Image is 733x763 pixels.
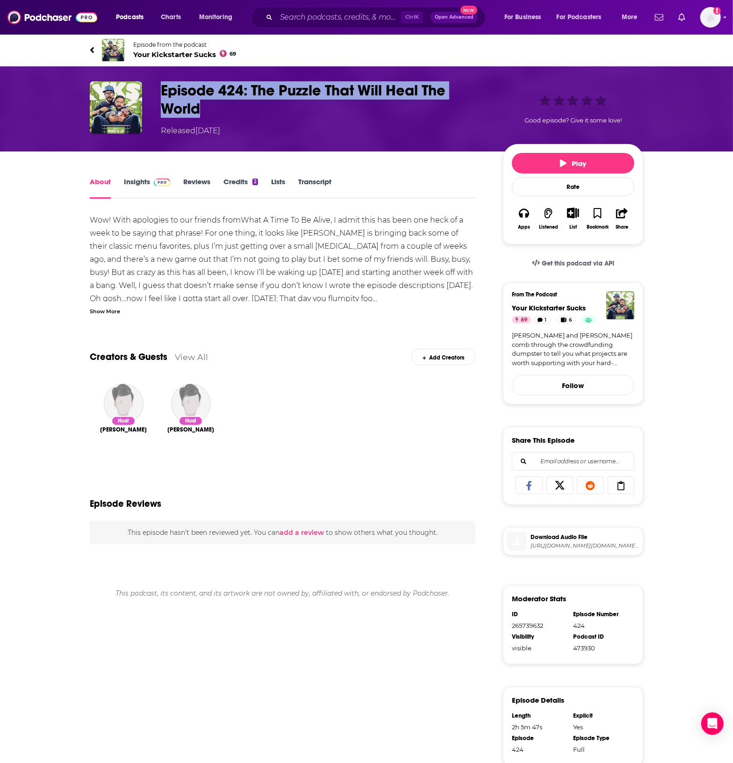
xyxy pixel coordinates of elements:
a: What A Time To Be Alive [241,216,331,224]
div: 2h 5m 47s [512,723,567,731]
a: Creators & Guests [90,351,167,363]
span: More [622,11,638,24]
button: open menu [615,10,649,25]
span: Ctrl K [401,11,423,23]
div: This podcast, its content, and its artwork are not owned by, affiliated with, or endorsed by Podc... [90,582,475,605]
div: Search followers [512,452,634,471]
a: Show notifications dropdown [651,9,667,25]
a: Mike Hale [100,426,147,433]
img: Your Kickstarter Sucks [606,291,634,319]
span: New [460,6,477,14]
div: Host [111,416,136,426]
a: Get this podcast via API [525,252,622,275]
span: Good episode? Give it some love! [525,117,622,124]
div: 265739632 [512,622,567,629]
a: Share on Facebook [516,476,543,494]
div: Bookmark [587,224,609,230]
a: Credits2 [223,177,258,199]
button: Show More Button [563,208,582,218]
h3: Share This Episode [512,436,575,445]
span: 69 [230,52,236,56]
input: Search podcasts, credits, & more... [276,10,401,25]
span: Episode from the podcast [133,41,236,48]
div: 2 [252,179,258,185]
div: Full [573,746,628,753]
input: Email address or username... [520,453,626,470]
h3: Episode Reviews [90,498,161,510]
span: Charts [161,11,181,24]
img: Your Kickstarter Sucks [102,39,124,61]
span: Open Advanced [435,15,474,20]
div: Episode Type [573,734,628,742]
a: Share on X/Twitter [546,476,574,494]
button: open menu [498,10,553,25]
button: Play [512,153,634,173]
a: Show notifications dropdown [675,9,689,25]
img: Podchaser - Follow, Share and Rate Podcasts [7,8,97,26]
a: About [90,177,111,199]
img: Jesse Farrar [171,384,211,424]
span: Your Kickstarter Sucks [133,50,236,59]
span: 1 [545,316,547,325]
a: Share on Reddit [577,476,604,494]
span: Play [560,159,587,168]
div: Length [512,712,567,720]
div: Search podcasts, credits, & more... [259,7,495,28]
span: This episode hasn't been reviewed yet. You can to show others what you thought. [128,528,438,537]
button: open menu [193,10,244,25]
a: InsightsPodchaser Pro [124,177,170,199]
button: Show profile menu [700,7,721,28]
img: Episode 424: The Puzzle That Will Heal The World [90,81,142,134]
div: Host [179,416,203,426]
h3: From The Podcast [512,291,627,298]
a: Download Audio File[URL][DOMAIN_NAME][DOMAIN_NAME][DOMAIN_NAME][DOMAIN_NAME] [507,532,639,551]
a: Copy Link [608,476,635,494]
span: Download Audio File [531,533,639,541]
button: Apps [512,202,536,236]
div: Explicit [573,712,628,720]
a: [PERSON_NAME] and [PERSON_NAME] comb through the crowdfunding dumpster to tell you what projects ... [512,331,634,367]
div: 473930 [573,644,628,652]
div: ID [512,611,567,618]
span: Monitoring [199,11,232,24]
div: Open Intercom Messenger [701,713,724,735]
svg: Add a profile image [713,7,721,14]
div: Podcast ID [573,633,628,641]
img: Podchaser Pro [154,179,170,186]
div: List [569,224,577,230]
h3: Episode Details [512,696,564,705]
a: Lists [271,177,285,199]
a: Reviews [183,177,210,199]
button: Follow [512,375,634,396]
span: [PERSON_NAME] [167,426,214,433]
a: 1 [533,316,551,324]
a: Charts [155,10,187,25]
div: visible [512,644,567,652]
img: User Profile [700,7,721,28]
div: Episode Number [573,611,628,618]
span: Podcasts [116,11,144,24]
button: open menu [551,10,615,25]
span: 69 [521,316,527,325]
button: Listened [536,202,561,236]
img: Mike Hale [104,384,144,424]
span: For Podcasters [557,11,602,24]
div: 424 [573,622,628,629]
button: Open AdvancedNew [431,12,478,23]
span: For Business [504,11,541,24]
div: Add Creators [411,349,475,365]
a: View All [175,352,208,362]
span: [PERSON_NAME] [100,426,147,433]
a: 69 [512,316,531,324]
div: Released [DATE] [161,125,220,137]
div: Listened [539,224,558,230]
div: Episode [512,734,567,742]
a: Your Kickstarter SucksEpisode from the podcastYour Kickstarter Sucks69 [90,39,366,61]
a: 6 [557,316,576,324]
span: 6 [569,316,572,325]
span: Logged in as meg_reilly_edl [700,7,721,28]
